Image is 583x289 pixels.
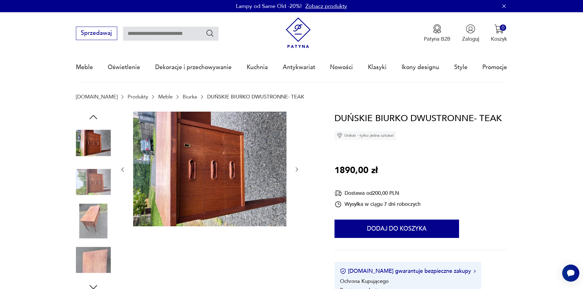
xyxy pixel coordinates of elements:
[334,189,342,197] img: Ikona dostawy
[462,35,479,43] p: Zaloguj
[482,53,507,81] a: Promocje
[158,94,173,100] a: Meble
[334,201,420,208] div: Wysyłka w ciągu 7 dni roboczych
[432,24,442,34] img: Ikona medalu
[206,29,215,38] button: Szukaj
[305,2,347,10] a: Zobacz produkty
[133,112,286,227] img: Zdjęcie produktu DUŃSKIE BIURKO DWUSTRONNE- TEAK
[562,265,579,282] iframe: Smartsupp widget button
[155,53,232,81] a: Dekoracje i przechowywanie
[491,35,507,43] p: Koszyk
[494,24,504,34] img: Ikona koszyka
[424,35,450,43] p: Patyna B2B
[76,204,111,239] img: Zdjęcie produktu DUŃSKIE BIURKO DWUSTRONNE- TEAK
[424,24,450,43] a: Ikona medaluPatyna B2B
[76,31,117,36] a: Sprzedawaj
[474,270,476,273] img: Ikona strzałki w prawo
[368,53,387,81] a: Klasyki
[247,53,268,81] a: Kuchnia
[337,133,342,138] img: Ikona diamentu
[334,112,502,126] h1: DUŃSKIE BIURKO DWUSTRONNE- TEAK
[76,243,111,277] img: Zdjęcie produktu DUŃSKIE BIURKO DWUSTRONNE- TEAK
[76,27,117,40] button: Sprzedawaj
[340,278,389,285] li: Ochrona Kupującego
[108,53,140,81] a: Oświetlenie
[128,94,148,100] a: Produkty
[283,17,314,48] img: Patyna - sklep z meblami i dekoracjami vintage
[330,53,353,81] a: Nowości
[207,94,304,100] p: DUŃSKIE BIURKO DWUSTRONNE- TEAK
[424,24,450,43] button: Patyna B2B
[402,53,439,81] a: Ikony designu
[491,24,507,43] button: 0Koszyk
[334,220,459,238] button: Dodaj do koszyka
[334,164,378,178] p: 1890,00 zł
[340,268,346,274] img: Ikona certyfikatu
[76,94,118,100] a: [DOMAIN_NAME]
[334,189,420,197] div: Dostawa od 200,00 PLN
[454,53,468,81] a: Style
[334,131,396,140] div: Unikat - tylko jedna sztuka!
[76,53,93,81] a: Meble
[183,94,197,100] a: Biurka
[500,24,506,31] div: 0
[236,2,302,10] p: Lampy od Same Old -20%!
[76,165,111,199] img: Zdjęcie produktu DUŃSKIE BIURKO DWUSTRONNE- TEAK
[466,24,475,34] img: Ikonka użytkownika
[340,267,476,275] button: [DOMAIN_NAME] gwarantuje bezpieczne zakupy
[283,53,315,81] a: Antykwariat
[76,126,111,161] img: Zdjęcie produktu DUŃSKIE BIURKO DWUSTRONNE- TEAK
[462,24,479,43] button: Zaloguj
